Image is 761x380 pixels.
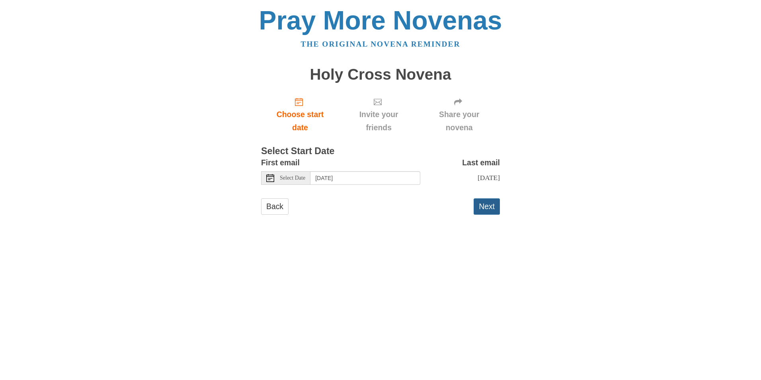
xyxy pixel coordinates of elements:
[261,156,300,169] label: First email
[462,156,500,169] label: Last email
[261,91,339,138] a: Choose start date
[301,40,461,48] a: The original novena reminder
[426,108,492,134] span: Share your novena
[261,66,500,83] h1: Holy Cross Novena
[418,91,500,138] div: Click "Next" to confirm your start date first.
[347,108,410,134] span: Invite your friends
[261,146,500,157] h3: Select Start Date
[280,175,305,181] span: Select Date
[339,91,418,138] div: Click "Next" to confirm your start date first.
[259,6,502,35] a: Pray More Novenas
[269,108,331,134] span: Choose start date
[478,174,500,182] span: [DATE]
[261,198,289,215] a: Back
[474,198,500,215] button: Next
